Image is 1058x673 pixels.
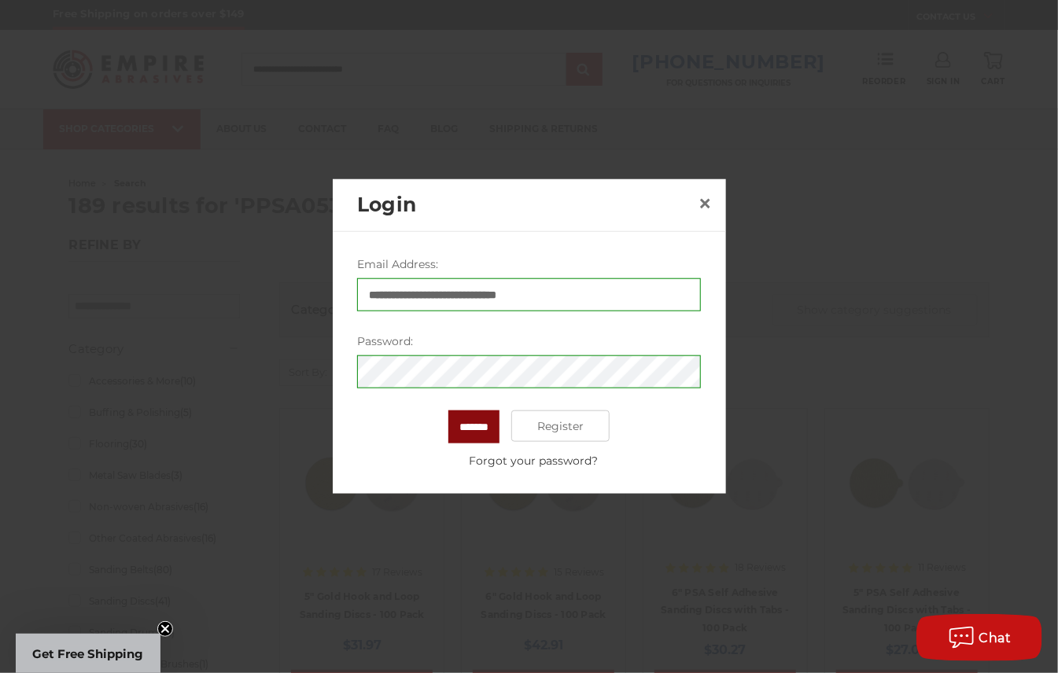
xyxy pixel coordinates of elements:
[698,187,712,218] span: ×
[357,256,701,273] label: Email Address:
[366,453,701,469] a: Forgot your password?
[979,631,1012,645] span: Chat
[511,410,610,442] a: Register
[33,646,144,661] span: Get Free Shipping
[692,190,717,215] a: Close
[357,190,692,220] h2: Login
[16,634,160,673] div: Get Free ShippingClose teaser
[916,614,1042,661] button: Chat
[357,333,701,350] label: Password:
[157,621,173,637] button: Close teaser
